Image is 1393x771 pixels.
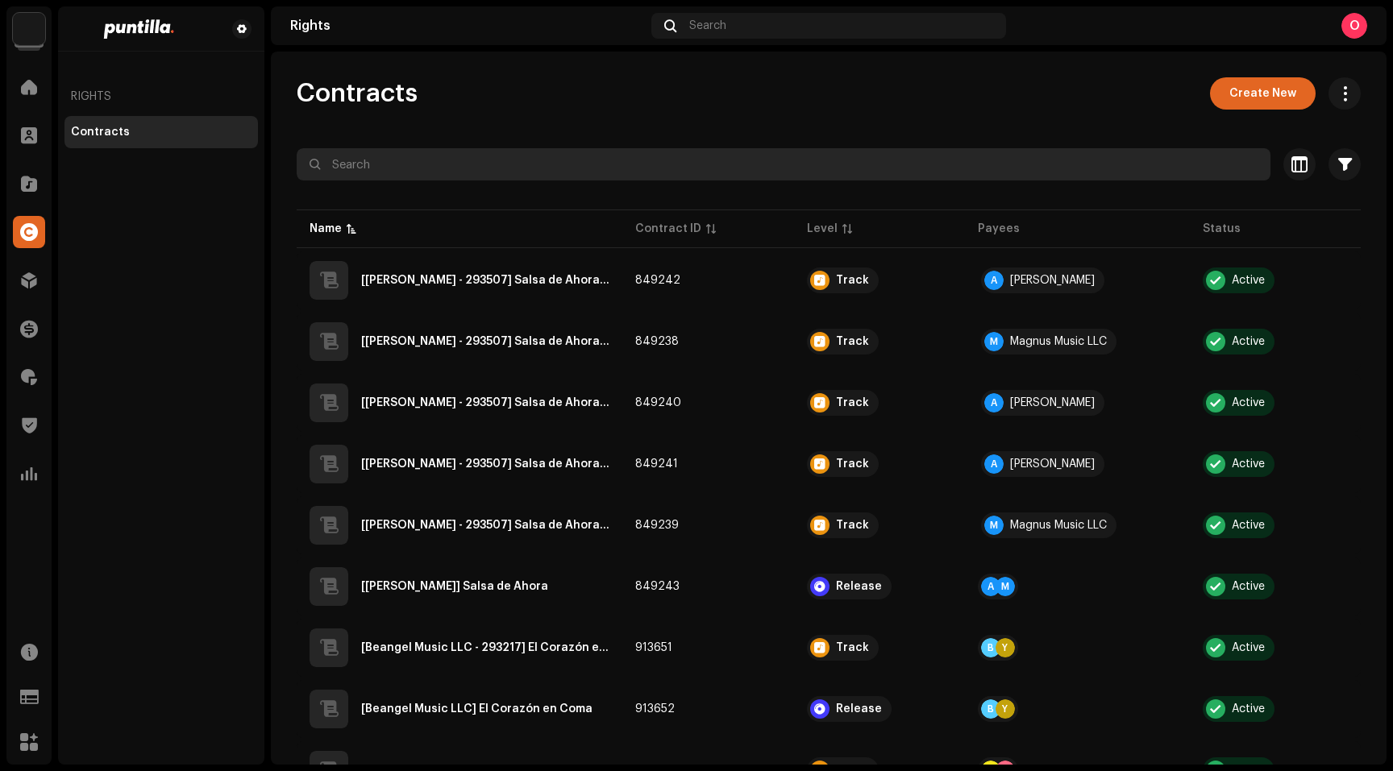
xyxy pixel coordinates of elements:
div: [PERSON_NAME] [1010,458,1095,470]
span: 849243 [635,581,680,592]
div: M [984,516,1004,535]
div: [PERSON_NAME] [1010,397,1095,408]
div: Active [1232,581,1265,592]
span: 849238 [635,336,679,347]
span: Release [807,574,952,599]
div: [Arbise Gonzalez - 293507] Salsa de Ahora - Salsa de Ahora - QZEZZ2200337 [361,520,609,531]
div: [Arbise Gonzalez - 293507] Salsa de Ahora - Ella - QZEZZ2300444 [361,397,609,408]
div: A [984,271,1004,290]
div: Rights [290,19,645,32]
div: [PERSON_NAME] [1010,275,1095,286]
span: 849240 [635,397,681,408]
span: 849241 [635,458,678,470]
span: 849239 [635,520,679,531]
div: A [984,454,1004,474]
input: Search [297,148,1270,180]
div: Active [1232,520,1265,531]
div: [Arbise Gonzalez - 293507] Salsa de Ahora - Gotas De Sal - QZEZZ2300466 [361,458,609,470]
div: Track [836,397,869,408]
div: [Arbise Gonzalez - 293507] Salsa de Ahora - Bochinchero - QZEZZ2300251 [361,336,609,347]
span: Track [807,267,952,293]
span: 913651 [635,642,672,653]
div: A [984,393,1004,412]
div: B [981,638,1000,657]
button: Create New [1210,77,1316,110]
div: Contracts [71,126,130,139]
img: 2b818475-bbf4-4b98-bec1-5711c409c9dc [71,19,206,39]
img: a6437e74-8c8e-4f74-a1ce-131745af0155 [13,13,45,45]
div: Track [836,642,869,653]
div: Track [836,520,869,531]
span: Create New [1229,77,1296,110]
span: Release [807,696,952,722]
div: Track [836,275,869,286]
re-m-nav-item: Contracts [64,116,258,148]
div: Release [836,703,882,715]
div: Active [1232,336,1265,347]
div: Active [1232,458,1265,470]
div: Active [1232,642,1265,653]
div: O [1341,13,1367,39]
span: Track [807,451,952,477]
div: [Arbise Gonzalez] Salsa de Ahora [361,581,548,592]
span: 913652 [635,703,675,715]
div: Track [836,336,869,347]
div: B [981,699,1000,719]
div: M [984,332,1004,351]
span: Search [689,19,726,32]
div: Release [836,581,882,592]
span: 849242 [635,275,680,286]
div: Y [996,699,1015,719]
re-a-nav-header: Rights [64,77,258,116]
div: Track [836,458,869,470]
span: Track [807,512,952,538]
span: Contracts [297,77,418,110]
div: Magnus Music LLC [1010,336,1107,347]
div: [Beangel Music LLC] El Corazón en Coma [361,703,593,715]
div: [Arbise Gonzalez - 293507] Salsa de Ahora - Abran Paso - QZEZZ2300487 [361,275,609,286]
div: Level [807,221,838,237]
div: [Beangel Music LLC - 293217] El Corazón en Coma - El Corazón en Coma - QZEZZ2400344 [361,642,609,653]
div: Contract ID [635,221,701,237]
div: Active [1232,703,1265,715]
span: Track [807,635,952,661]
div: Name [310,221,342,237]
div: Active [1232,397,1265,408]
div: A [981,577,1000,596]
div: Y [996,638,1015,657]
div: M [996,577,1015,596]
span: Track [807,329,952,354]
div: Active [1232,275,1265,286]
div: Magnus Music LLC [1010,520,1107,531]
span: Track [807,390,952,416]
